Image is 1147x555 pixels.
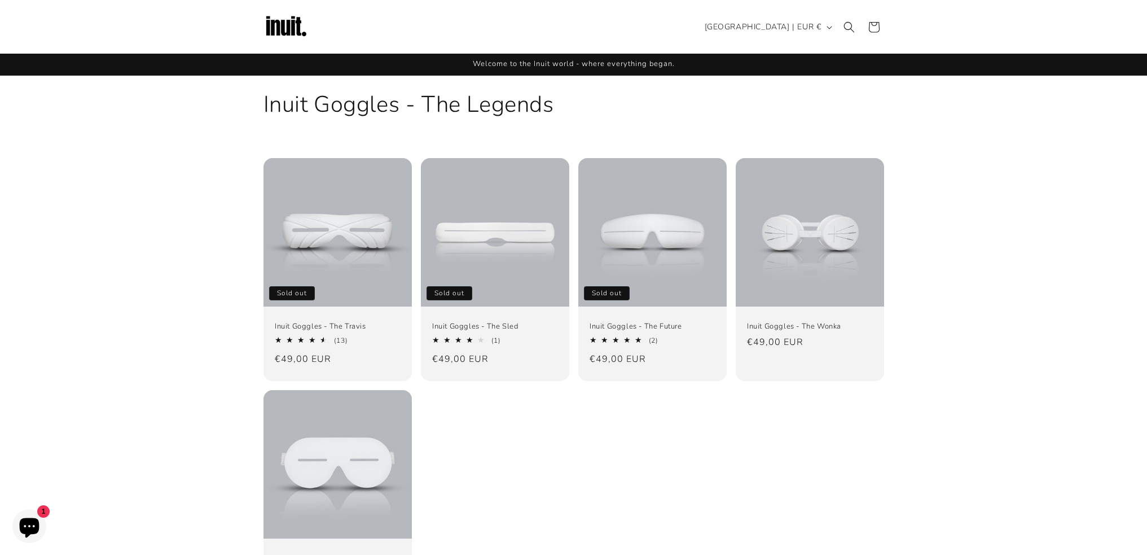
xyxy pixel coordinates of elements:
a: Inuit Goggles - The Sled [432,322,558,331]
img: Inuit Logo [263,5,309,50]
span: [GEOGRAPHIC_DATA] | EUR € [705,21,821,33]
a: Inuit Goggles - The Wonka [747,322,873,331]
h1: Inuit Goggles - The Legends [263,90,884,119]
a: Inuit Goggles - The Future [590,322,715,331]
span: Welcome to the Inuit world - where everything began. [473,59,675,69]
a: Inuit Goggles - The Travis [275,322,401,331]
inbox-online-store-chat: Shopify online store chat [9,509,50,546]
summary: Search [837,15,862,40]
div: Announcement [263,54,884,75]
button: [GEOGRAPHIC_DATA] | EUR € [698,16,837,38]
